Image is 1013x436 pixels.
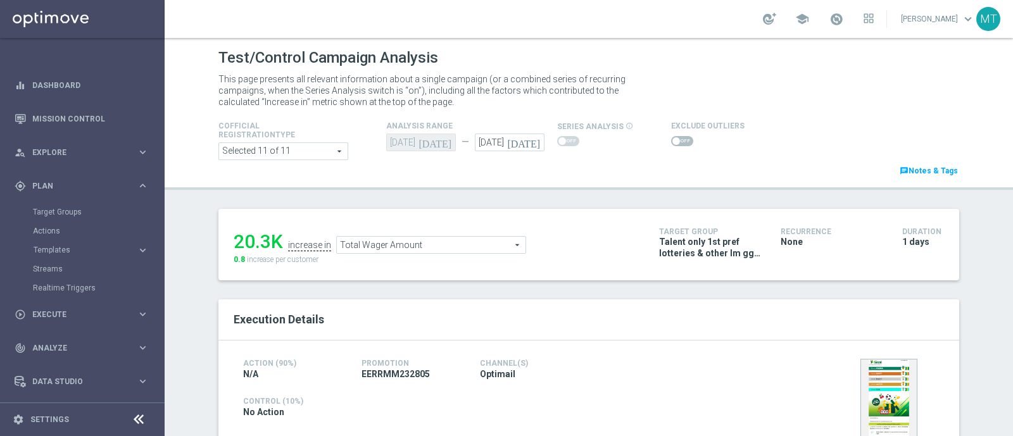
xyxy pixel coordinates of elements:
span: None [781,236,803,247]
div: increase in [288,240,331,251]
p: This page presents all relevant information about a single campaign (or a combined series of recu... [218,73,643,108]
h4: Recurrence [781,227,883,236]
div: Realtime Triggers [33,278,163,297]
a: Streams [33,264,132,274]
h4: Channel(s) [480,359,579,368]
i: keyboard_arrow_right [137,244,149,256]
div: Plan [15,180,137,192]
i: equalizer [15,80,26,91]
div: — [456,137,475,147]
button: person_search Explore keyboard_arrow_right [14,147,149,158]
i: person_search [15,147,26,158]
div: Optibot [15,398,149,432]
button: Data Studio keyboard_arrow_right [14,377,149,387]
i: info_outline [626,122,633,130]
div: Streams [33,259,163,278]
h4: Exclude Outliers [671,121,745,130]
h4: Control (10%) [243,397,698,406]
span: series analysis [557,122,624,131]
a: Target Groups [33,207,132,217]
span: Data Studio [32,378,137,385]
button: Templates keyboard_arrow_right [33,245,149,255]
input: Select Date [475,134,544,151]
a: chatNotes & Tags [898,164,959,178]
i: gps_fixed [15,180,26,192]
span: Expert Online Expert Retail Master Online Master Retail Other and 6 more [219,143,348,159]
a: [PERSON_NAME]keyboard_arrow_down [900,9,976,28]
a: Actions [33,226,132,236]
h4: Cofficial Registrationtype [218,121,326,139]
span: N/A [243,368,258,380]
button: play_circle_outline Execute keyboard_arrow_right [14,309,149,320]
span: Plan [32,182,137,190]
i: [DATE] [507,134,544,147]
button: equalizer Dashboard [14,80,149,90]
a: Optibot [32,398,132,432]
i: keyboard_arrow_right [137,146,149,158]
div: Templates [34,246,137,254]
div: Execute [15,309,137,320]
div: Templates [33,240,163,259]
h1: Test/Control Campaign Analysis [218,49,438,67]
span: increase per customer [247,255,318,264]
span: Execution Details [234,313,324,326]
span: EERRMM232805 [362,368,430,380]
span: Explore [32,149,137,156]
a: Dashboard [32,68,149,102]
button: track_changes Analyze keyboard_arrow_right [14,343,149,353]
i: keyboard_arrow_right [137,180,149,192]
span: Templates [34,246,124,254]
i: settings [13,414,24,425]
span: school [795,12,809,26]
i: play_circle_outline [15,309,26,320]
h4: Promotion [362,359,461,368]
div: Explore [15,147,137,158]
div: Target Groups [33,202,163,221]
div: MT [976,7,1000,31]
i: [DATE] [418,134,456,147]
div: Dashboard [15,68,149,102]
span: No Action [243,406,284,418]
a: Settings [30,416,69,423]
button: Mission Control [14,114,149,124]
span: 1 days [902,236,929,247]
span: 0.8 [234,255,245,264]
i: keyboard_arrow_right [137,375,149,387]
span: Analyze [32,344,137,352]
div: Data Studio [15,376,137,387]
div: 20.3K [234,230,283,253]
div: Mission Control [15,102,149,135]
a: Mission Control [32,102,149,135]
i: keyboard_arrow_right [137,308,149,320]
span: Optimail [480,368,515,380]
i: chat [900,166,909,175]
span: Talent only 1st pref lotteries & other lm ggr nb lm > 0 excl prev camp [659,236,762,259]
i: track_changes [15,342,26,354]
a: Realtime Triggers [33,283,132,293]
span: keyboard_arrow_down [961,12,975,26]
button: gps_fixed Plan keyboard_arrow_right [14,181,149,191]
h4: Action (90%) [243,359,343,368]
h4: analysis range [386,121,557,130]
div: Actions [33,221,163,240]
h4: Duration [902,227,944,236]
span: Execute [32,311,137,318]
h4: Target Group [659,227,762,236]
div: Analyze [15,342,137,354]
i: keyboard_arrow_right [137,342,149,354]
